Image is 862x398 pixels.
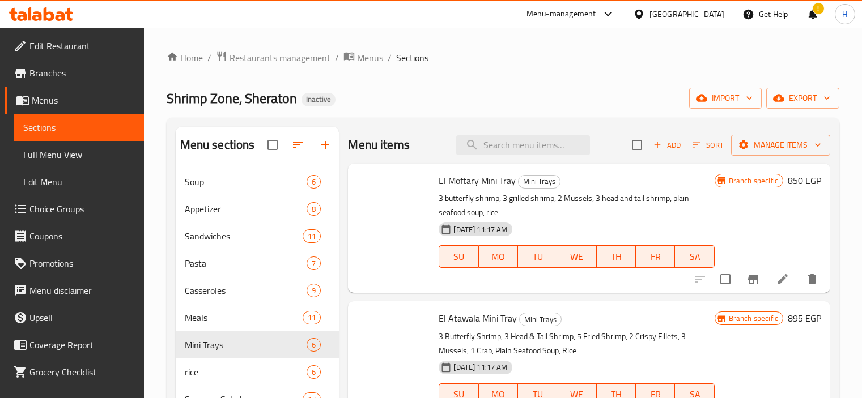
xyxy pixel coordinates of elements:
[343,50,383,65] a: Menus
[176,358,339,386] div: rice6
[357,51,383,65] span: Menus
[439,245,478,268] button: SU
[5,59,144,87] a: Branches
[307,367,320,378] span: 6
[724,176,783,186] span: Branch specific
[625,133,649,157] span: Select section
[23,175,135,189] span: Edit Menu
[307,338,321,352] div: items
[842,8,847,20] span: H
[766,88,839,109] button: export
[479,245,518,268] button: MO
[176,250,339,277] div: Pasta7
[523,249,553,265] span: TU
[693,139,724,152] span: Sort
[518,245,557,268] button: TU
[788,173,821,189] h6: 850 EGP
[185,202,307,216] span: Appetizer
[680,249,710,265] span: SA
[176,331,339,358] div: Mini Trays6
[714,267,737,291] span: Select to update
[303,229,321,243] div: items
[439,329,714,358] p: 3 Butterfly Shrimp, 3 Head & Tail Shrimp, 5 Fried Shrimp, 2 Crispy Fillets, 3 Mussels, 1 Crab, Pl...
[775,91,830,105] span: export
[519,313,562,326] div: Mini Trays
[799,266,826,293] button: delete
[207,51,211,65] li: /
[29,202,135,216] span: Choice Groups
[176,277,339,304] div: Casseroles9
[740,266,767,293] button: Branch-specific-item
[32,93,135,107] span: Menus
[5,277,144,304] a: Menu disclaimer
[439,191,714,220] p: 3 butterfly shrimp, 3 grilled shrimp, 2 Mussels, 3 head and tail shrimp, plain seafood soup, rice
[675,245,714,268] button: SA
[307,365,321,379] div: items
[230,51,330,65] span: Restaurants management
[307,177,320,187] span: 6
[303,313,320,323] span: 11
[5,222,144,250] a: Coupons
[29,284,135,297] span: Menu disclaimer
[601,249,631,265] span: TH
[29,365,135,379] span: Grocery Checklist
[185,338,307,352] span: Mini Trays
[649,8,724,20] div: [GEOGRAPHIC_DATA]
[185,229,303,243] span: Sandwiches
[167,51,203,65] a: Home
[456,135,590,155] input: search
[176,168,339,195] div: Soup6
[29,256,135,270] span: Promotions
[176,222,339,250] div: Sandwiches11
[518,175,560,189] div: Mini Trays
[557,245,596,268] button: WE
[307,202,321,216] div: items
[284,131,312,159] span: Sort sections
[788,310,821,326] h6: 895 EGP
[597,245,636,268] button: TH
[180,136,255,153] h2: Menu sections
[307,285,320,296] span: 9
[302,95,336,104] span: Inactive
[29,66,135,80] span: Branches
[449,224,512,235] span: [DATE] 11:17 AM
[307,204,320,215] span: 8
[724,313,783,324] span: Branch specific
[14,114,144,141] a: Sections
[5,331,144,358] a: Coverage Report
[5,32,144,59] a: Edit Restaurant
[307,256,321,270] div: items
[5,304,144,331] a: Upsell
[185,175,307,189] span: Soup
[652,139,682,152] span: Add
[439,310,517,327] span: El Atawala Mini Tray
[388,51,392,65] li: /
[776,272,789,286] a: Edit menu item
[176,304,339,331] div: Meals11
[14,168,144,195] a: Edit Menu
[449,362,512,373] span: [DATE] 11:17 AM
[640,249,670,265] span: FR
[740,138,821,152] span: Manage items
[302,93,336,106] div: Inactive
[307,175,321,189] div: items
[690,136,727,154] button: Sort
[649,136,685,154] span: Add item
[526,7,596,21] div: Menu-management
[562,249,592,265] span: WE
[689,88,762,109] button: import
[185,284,307,297] span: Casseroles
[303,231,320,242] span: 11
[261,133,284,157] span: Select all sections
[731,135,830,156] button: Manage items
[636,245,675,268] button: FR
[5,358,144,386] a: Grocery Checklist
[14,141,144,168] a: Full Menu View
[520,313,561,326] span: Mini Trays
[5,250,144,277] a: Promotions
[29,229,135,243] span: Coupons
[348,136,410,153] h2: Menu items
[185,365,307,379] span: rice
[519,175,560,188] span: Mini Trays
